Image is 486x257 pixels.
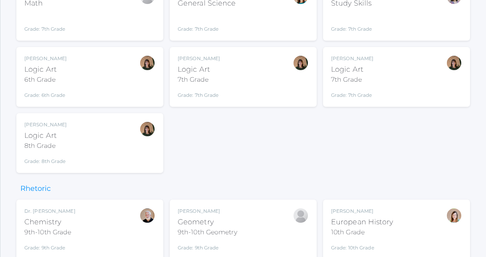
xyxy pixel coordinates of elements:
div: Grade: 8th Grade [24,154,67,165]
div: Grade: 10th Grade [331,240,393,251]
div: Dr. [PERSON_NAME] [24,208,75,215]
div: Grade: 6th Grade [24,88,67,99]
div: Grade: 7th Grade [178,12,236,33]
div: 10th Grade [331,228,393,237]
div: 6th Grade [24,75,67,84]
div: Laura Raines [446,208,462,224]
div: 9th-10th Geometry [178,228,237,237]
div: Jennifer Anderson [139,55,155,71]
div: Dr. Charles Williams [139,208,155,224]
div: Logic Art [178,64,220,75]
div: [PERSON_NAME] [178,208,237,215]
div: 7th Grade [178,75,220,84]
div: Logic Art [24,64,67,75]
div: [PERSON_NAME] [24,121,67,128]
div: Jennifer Anderson [293,55,309,71]
div: Grade: 7th Grade [178,88,220,99]
div: Grade: 9th Grade [24,240,75,251]
div: Grade: 7th Grade [331,88,373,99]
div: [PERSON_NAME] [24,55,67,62]
div: [PERSON_NAME] [178,55,220,62]
div: European History [331,217,393,228]
div: [PERSON_NAME] [331,208,393,215]
div: 8th Grade [24,141,67,151]
div: Grade: 7th Grade [24,12,67,33]
div: Geometry [178,217,237,228]
div: Grade: 9th Grade [178,240,237,251]
h3: Rhetoric [16,185,55,193]
div: Valorie Maniscalco [293,208,309,224]
div: Grade: 7th Grade [331,12,373,33]
div: Jennifer Anderson [446,55,462,71]
div: Logic Art [24,130,67,141]
div: [PERSON_NAME] [331,55,373,62]
div: 7th Grade [331,75,373,84]
div: Logic Art [331,64,373,75]
div: Chemistry [24,217,75,228]
div: Jennifer Anderson [139,121,155,137]
div: 9th-10th Grade [24,228,75,237]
